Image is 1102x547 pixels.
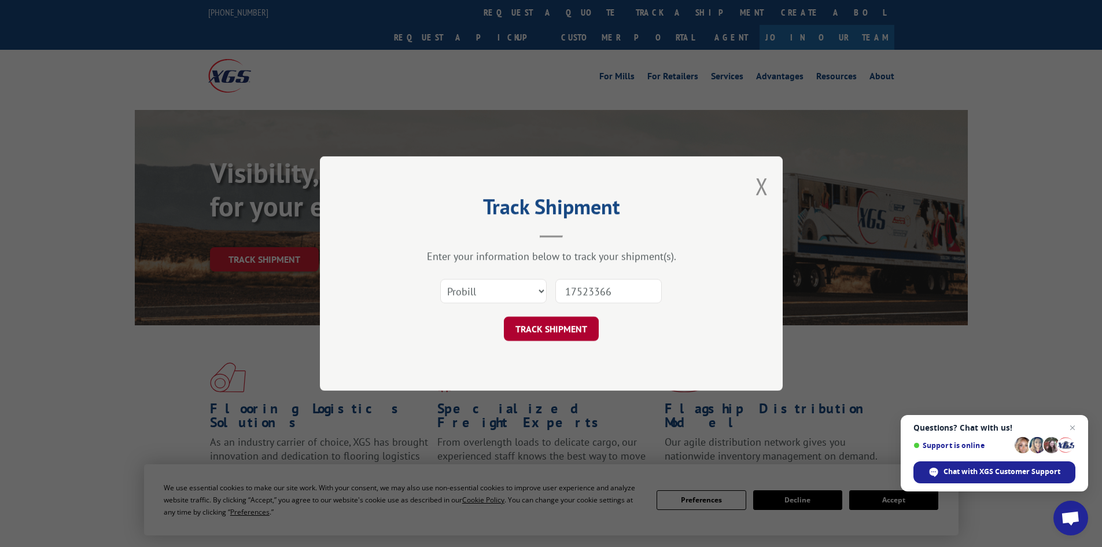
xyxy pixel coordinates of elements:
[1053,501,1088,535] div: Open chat
[555,279,662,303] input: Number(s)
[913,461,1075,483] div: Chat with XGS Customer Support
[378,249,725,263] div: Enter your information below to track your shipment(s).
[1066,421,1079,435] span: Close chat
[504,317,599,341] button: TRACK SHIPMENT
[378,199,725,221] h2: Track Shipment
[913,441,1011,450] span: Support is online
[943,467,1060,477] span: Chat with XGS Customer Support
[755,171,768,201] button: Close modal
[913,423,1075,432] span: Questions? Chat with us!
